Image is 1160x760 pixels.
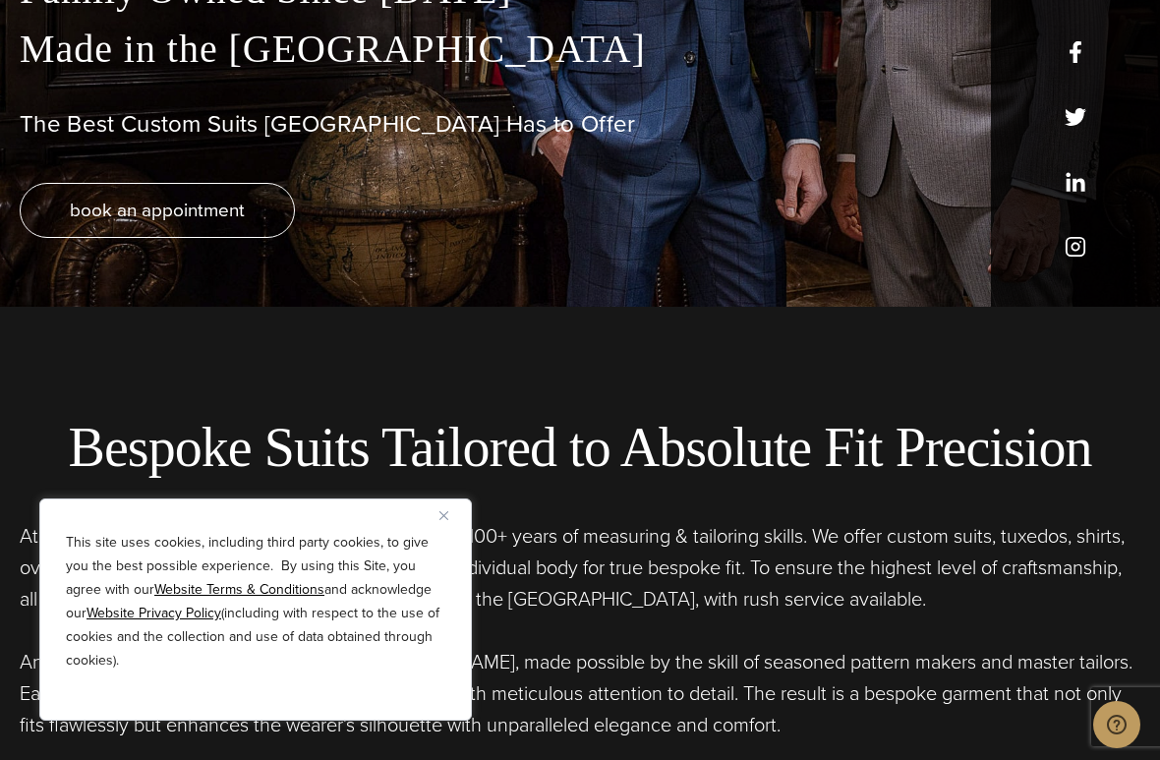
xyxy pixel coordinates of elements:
[439,503,463,527] button: Close
[87,603,221,623] a: Website Privacy Policy
[1093,701,1140,750] iframe: Opens a widget where you can chat to one of our agents
[20,110,1140,139] h1: The Best Custom Suits [GEOGRAPHIC_DATA] Has to Offer
[20,646,1140,740] p: An impeccable fit is the hallmark of every [PERSON_NAME], made possible by the skill of seasoned ...
[154,579,324,600] a: Website Terms & Conditions
[20,415,1140,481] h2: Bespoke Suits Tailored to Absolute Fit Precision
[439,511,448,520] img: Close
[70,196,245,224] span: book an appointment
[66,531,445,672] p: This site uses cookies, including third party cookies, to give you the best possible experience. ...
[20,520,1140,614] p: At [PERSON_NAME] Custom, our expertise lies in our 100+ years of measuring & tailoring skills. We...
[20,183,295,238] a: book an appointment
